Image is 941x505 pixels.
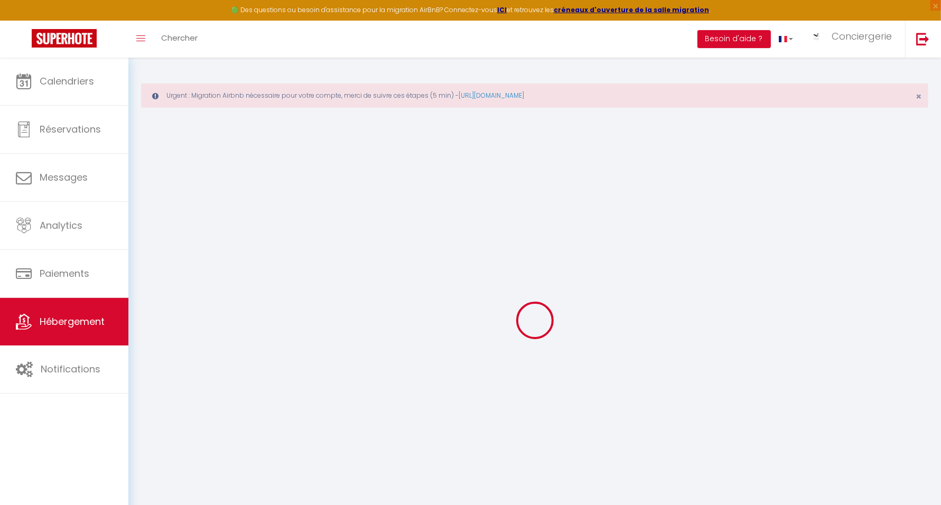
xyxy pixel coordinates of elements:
img: Super Booking [32,29,97,48]
a: créneaux d'ouverture de la salle migration [554,5,709,14]
a: [URL][DOMAIN_NAME] [459,91,524,100]
img: ... [809,31,825,42]
button: Close [916,92,921,101]
a: Chercher [153,21,206,58]
span: Paiements [40,267,89,280]
button: Ouvrir le widget de chat LiveChat [8,4,40,36]
span: Messages [40,171,88,184]
span: × [916,90,921,103]
a: ICI [497,5,507,14]
span: Notifications [41,362,100,376]
span: Hébergement [40,315,105,328]
span: Conciergerie [832,30,892,43]
span: Calendriers [40,74,94,88]
div: Urgent : Migration Airbnb nécessaire pour votre compte, merci de suivre ces étapes (5 min) - [141,83,928,108]
button: Besoin d'aide ? [697,30,771,48]
span: Chercher [161,32,198,43]
a: ... Conciergerie [801,21,905,58]
img: logout [916,32,929,45]
span: Analytics [40,219,82,232]
span: Réservations [40,123,101,136]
